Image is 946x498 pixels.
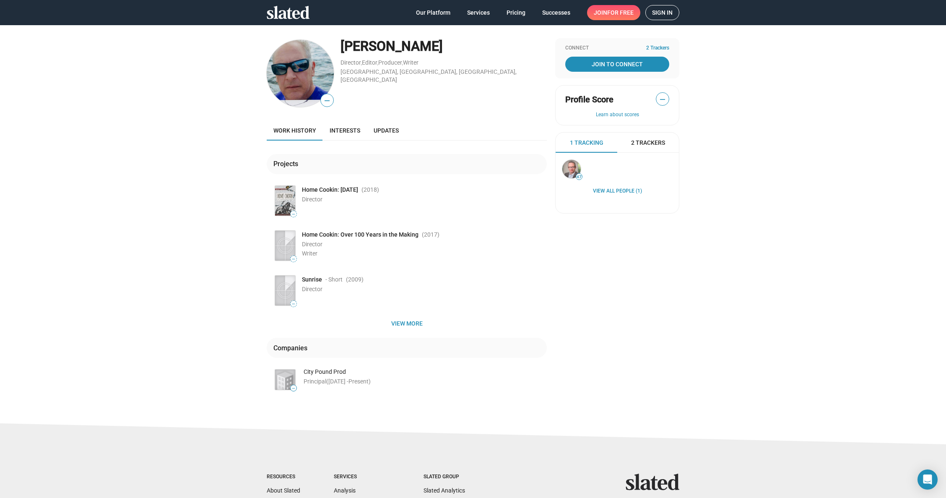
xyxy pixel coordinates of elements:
[275,186,295,216] img: Poster: Home Cookin: 5.17.18
[273,159,301,168] div: Projects
[645,5,679,20] a: Sign in
[587,5,640,20] a: Joinfor free
[291,257,296,261] span: —
[460,5,496,20] a: Services
[565,45,669,52] div: Connect
[267,40,334,107] img: Rich Allen
[302,196,322,203] span: Director
[361,186,379,194] span: (2018 )
[416,5,450,20] span: Our Platform
[367,120,405,141] a: Updates
[570,139,603,147] span: 1 Tracking
[275,231,295,261] img: Poster: Home Cookin: Over 100 Years in the Making
[374,127,399,134] span: Updates
[500,5,532,20] a: Pricing
[565,94,613,105] span: Profile Score
[334,474,390,480] div: Services
[334,487,356,494] a: Analysis
[422,231,439,239] span: (2017 )
[267,474,300,480] div: Resources
[302,231,418,239] span: Home Cookin: Over 100 Years in the Making
[273,127,316,134] span: Work history
[362,59,377,66] a: Editor
[348,378,369,385] span: Present
[273,344,311,352] div: Companies
[656,94,669,105] span: —
[631,139,665,147] span: 2 Trackers
[535,5,577,20] a: Successes
[267,487,300,494] a: About Slated
[361,61,362,65] span: ,
[325,276,343,284] span: - Short
[291,386,296,391] span: —
[593,188,642,195] a: View all People (1)
[302,276,322,284] span: Sunrise
[576,175,582,180] span: 47
[340,37,547,55] div: [PERSON_NAME]
[291,212,296,216] span: —
[917,469,938,490] div: Open Intercom Messenger
[542,5,570,20] span: Successes
[326,378,371,385] span: ([DATE] - )
[646,45,669,52] span: 2 Trackers
[467,5,490,20] span: Services
[565,57,669,72] a: Join To Connect
[565,112,669,118] button: Learn about scores
[323,120,367,141] a: Interests
[330,127,360,134] span: Interests
[562,160,581,178] img: Ted Hope
[424,474,481,480] div: Slated Group
[321,95,333,106] span: —
[409,5,457,20] a: Our Platform
[275,370,295,390] img: City Pound Prod
[291,302,296,306] span: —
[567,57,668,72] span: Join To Connect
[607,5,634,20] span: for free
[346,276,364,284] span: (2009 )
[302,186,358,194] span: Home Cookin: [DATE]
[275,276,295,305] img: Poster: Sunrise
[403,59,418,66] a: Writer
[302,241,322,248] span: Director
[378,59,402,66] a: Producer
[424,487,465,494] a: Slated Analytics
[507,5,525,20] span: Pricing
[340,59,361,66] a: Director
[302,250,317,257] span: Writer
[652,5,673,20] span: Sign in
[340,68,517,83] a: [GEOGRAPHIC_DATA], [GEOGRAPHIC_DATA], [GEOGRAPHIC_DATA], [GEOGRAPHIC_DATA]
[304,378,326,385] span: Principal
[302,286,322,292] span: Director
[594,5,634,20] span: Join
[304,368,547,376] div: City Pound Prod
[273,316,540,331] span: View more
[267,120,323,141] a: Work history
[402,61,403,65] span: ,
[267,316,547,331] button: View more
